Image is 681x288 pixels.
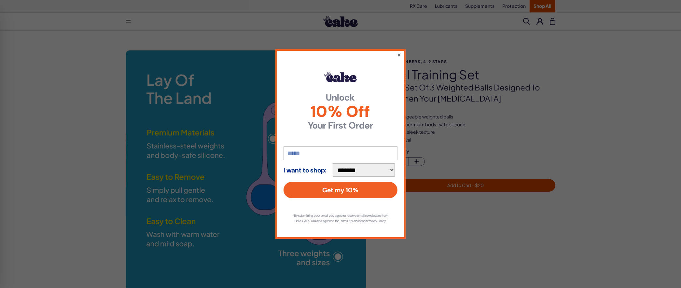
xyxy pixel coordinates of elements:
[340,219,362,223] a: Terms of Service
[284,93,397,102] strong: Unlock
[284,121,397,130] strong: Your First Order
[290,213,391,224] p: *By submitting your email you agree to receive email newsletters from Hello Cake. You also agree ...
[368,219,386,223] a: Privacy Policy
[284,104,397,119] span: 10% Off
[324,72,357,82] img: Hello Cake
[397,51,401,59] button: ×
[284,167,327,174] strong: I want to shop:
[284,182,397,198] button: Get my 10%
